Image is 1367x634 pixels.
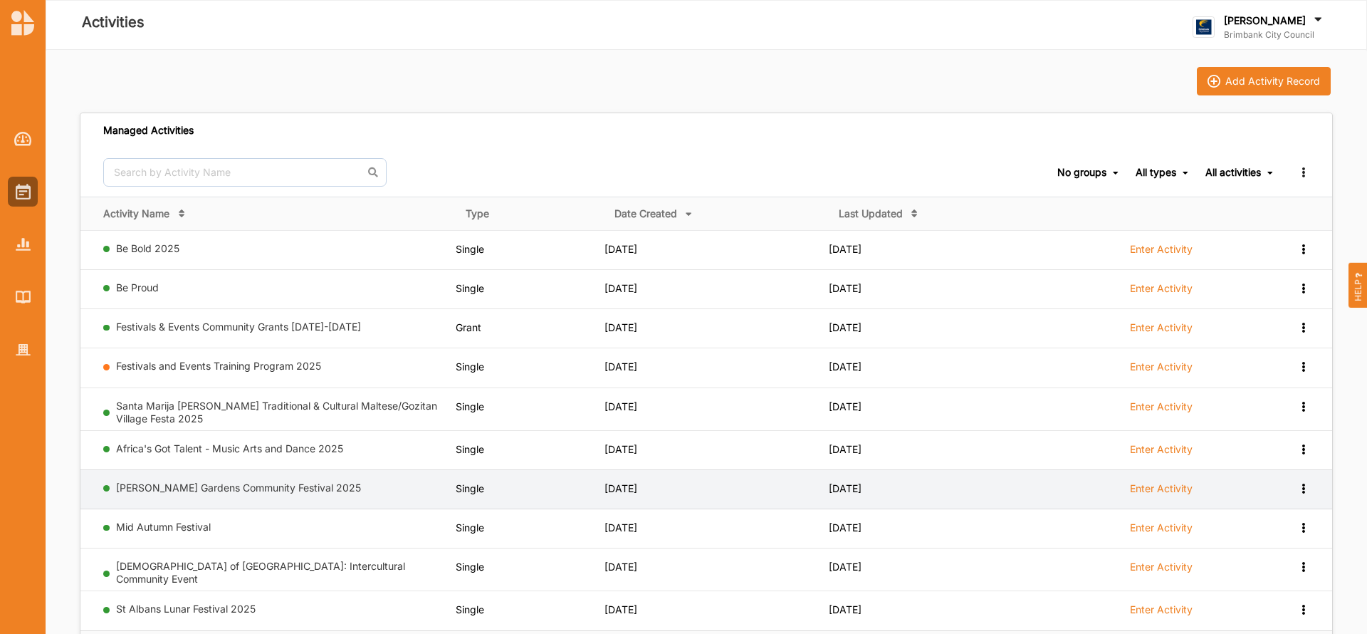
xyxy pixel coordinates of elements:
span: [DATE] [829,360,861,373]
span: [DATE] [829,243,861,255]
span: Single [456,482,484,494]
div: All types [1136,166,1176,179]
a: Festivals & Events Community Grants [DATE]-[DATE] [116,321,361,333]
span: [DATE] [604,360,637,373]
div: Activity Name [103,207,169,220]
label: Enter Activity [1130,282,1193,295]
a: Santa Marija [PERSON_NAME] Traditional & Cultural Maltese/Gozitan Village Festa 2025 [116,400,437,425]
a: Be Bold 2025 [116,242,179,254]
span: [DATE] [604,603,637,615]
a: Africa's Got Talent - Music Arts and Dance 2025 [116,442,343,454]
a: Festivals and Events Training Program 2025 [116,360,321,372]
span: Single [456,561,484,573]
img: logo [11,10,34,36]
img: Dashboard [14,132,32,146]
label: Enter Activity [1130,603,1193,616]
a: [PERSON_NAME] Gardens Community Festival 2025 [116,482,361,494]
label: Enter Activity [1130,521,1193,534]
span: [DATE] [829,282,861,294]
a: [DEMOGRAPHIC_DATA] of [GEOGRAPHIC_DATA]: Intercultural Community Event [116,560,405,585]
a: Dashboard [8,124,38,154]
th: Type [456,197,604,230]
a: Library [8,282,38,312]
img: Organisation [16,344,31,356]
span: [DATE] [829,521,861,534]
input: Search by Activity Name [103,158,387,187]
a: Enter Activity [1130,442,1193,464]
a: Enter Activity [1130,242,1193,264]
span: [DATE] [604,443,637,455]
div: All activities [1205,166,1261,179]
a: Enter Activity [1130,360,1193,381]
img: logo [1193,16,1215,38]
a: Enter Activity [1130,603,1193,624]
a: Enter Activity [1130,560,1193,581]
label: Enter Activity [1130,400,1193,413]
a: Mid Autumn Festival [116,521,211,533]
a: Be Proud [116,281,159,293]
div: Date Created [614,207,677,220]
span: [DATE] [829,603,861,615]
img: icon [1208,75,1220,88]
label: [PERSON_NAME] [1224,14,1306,27]
label: Enter Activity [1130,360,1193,373]
span: [DATE] [604,282,637,294]
span: [DATE] [829,443,861,455]
label: Enter Activity [1130,561,1193,573]
span: Single [456,282,484,294]
span: [DATE] [829,561,861,573]
span: [DATE] [604,482,637,494]
div: Last Updated [839,207,903,220]
span: Single [456,443,484,455]
span: Single [456,243,484,255]
span: [DATE] [604,561,637,573]
label: Enter Activity [1130,443,1193,456]
span: [DATE] [604,243,637,255]
span: Single [456,360,484,373]
span: Single [456,400,484,412]
span: [DATE] [829,321,861,333]
a: Enter Activity [1130,281,1193,303]
span: [DATE] [829,400,861,412]
span: Single [456,521,484,534]
img: Reports [16,238,31,250]
div: Managed Activities [103,124,194,137]
label: Activities [82,11,145,34]
span: [DATE] [604,321,637,333]
img: Library [16,291,31,303]
a: St Albans Lunar Festival 2025 [116,603,256,615]
a: Enter Activity [1130,321,1193,342]
label: Enter Activity [1130,243,1193,256]
span: Grant [456,321,481,333]
a: Organisation [8,335,38,365]
span: [DATE] [829,482,861,494]
a: Activities [8,177,38,207]
button: iconAdd Activity Record [1197,67,1331,95]
label: Enter Activity [1130,321,1193,334]
span: [DATE] [604,521,637,534]
a: Enter Activity [1130,482,1193,503]
label: Enter Activity [1130,482,1193,495]
a: Reports [8,229,38,259]
label: Brimbank City Council [1224,29,1325,41]
a: Enter Activity [1130,521,1193,542]
span: [DATE] [604,400,637,412]
div: Add Activity Record [1225,75,1320,88]
a: Enter Activity [1130,400,1193,421]
div: No groups [1057,166,1106,179]
img: Activities [16,184,31,199]
span: Single [456,603,484,615]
